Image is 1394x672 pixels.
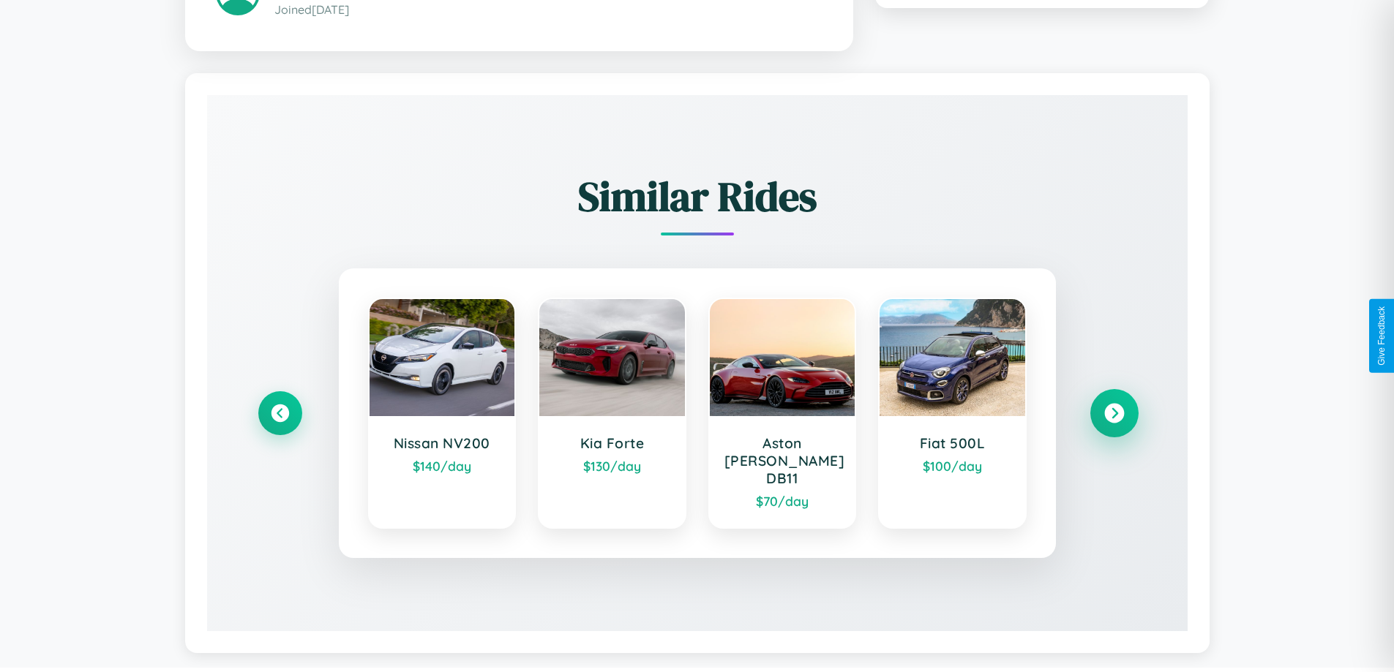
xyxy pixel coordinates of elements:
[554,434,670,452] h3: Kia Forte
[384,434,501,452] h3: Nissan NV200
[1376,306,1387,366] div: Give Feedback
[894,434,1011,452] h3: Fiat 500L
[384,458,501,474] div: $ 140 /day
[878,298,1027,529] a: Fiat 500L$100/day
[538,298,686,529] a: Kia Forte$130/day
[724,493,841,509] div: $ 70 /day
[724,434,841,487] h3: Aston [PERSON_NAME] DB11
[894,458,1011,474] div: $ 100 /day
[258,168,1136,224] h2: Similar Rides
[368,298,517,529] a: Nissan NV200$140/day
[554,458,670,474] div: $ 130 /day
[708,298,857,529] a: Aston [PERSON_NAME] DB11$70/day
